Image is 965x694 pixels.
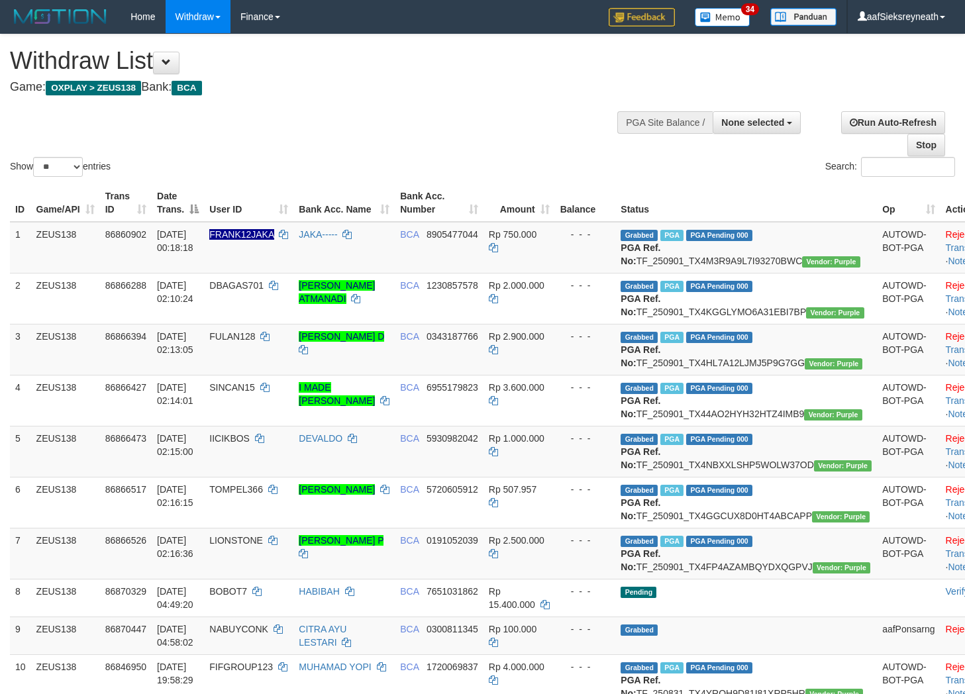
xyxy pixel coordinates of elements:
[299,624,346,648] a: CITRA AYU LESTARI
[299,433,342,444] a: DEVALDO
[31,324,100,375] td: ZEUS138
[489,331,544,342] span: Rp 2.900.000
[105,624,146,634] span: 86870447
[489,535,544,546] span: Rp 2.500.000
[560,585,611,598] div: - - -
[427,382,478,393] span: Copy 6955179823 to clipboard
[395,184,483,222] th: Bank Acc. Number: activate to sort column ascending
[621,332,658,343] span: Grabbed
[713,111,801,134] button: None selected
[812,511,870,522] span: Vendor URL: https://trx4.1velocity.biz
[621,230,658,241] span: Grabbed
[157,382,193,406] span: [DATE] 02:14:01
[100,184,152,222] th: Trans ID: activate to sort column ascending
[621,624,658,636] span: Grabbed
[105,433,146,444] span: 86866473
[400,229,419,240] span: BCA
[489,484,536,495] span: Rp 507.957
[802,256,860,268] span: Vendor URL: https://trx4.1velocity.biz
[157,484,193,508] span: [DATE] 02:16:15
[621,548,660,572] b: PGA Ref. No:
[805,358,862,370] span: Vendor URL: https://trx4.1velocity.biz
[660,332,684,343] span: Marked by aafpengsreynich
[615,375,877,426] td: TF_250901_TX44AO2HYH32HTZ4IMB9
[617,111,713,134] div: PGA Site Balance /
[721,117,784,128] span: None selected
[209,662,273,672] span: FIFGROUP123
[621,242,660,266] b: PGA Ref. No:
[31,426,100,477] td: ZEUS138
[621,344,660,368] b: PGA Ref. No:
[621,383,658,394] span: Grabbed
[695,8,750,26] img: Button%20Memo.svg
[209,331,255,342] span: FULAN128
[686,536,752,547] span: PGA Pending
[10,222,31,273] td: 1
[105,586,146,597] span: 86870329
[157,280,193,304] span: [DATE] 02:10:24
[741,3,759,15] span: 34
[877,477,940,528] td: AUTOWD-BOT-PGA
[10,48,630,74] h1: Withdraw List
[157,535,193,559] span: [DATE] 02:16:36
[489,433,544,444] span: Rp 1.000.000
[299,662,371,672] a: MUHAMAD YOPI
[427,535,478,546] span: Copy 0191052039 to clipboard
[33,157,83,177] select: Showentries
[400,662,419,672] span: BCA
[621,434,658,445] span: Grabbed
[31,222,100,273] td: ZEUS138
[555,184,616,222] th: Balance
[841,111,945,134] a: Run Auto-Refresh
[621,662,658,673] span: Grabbed
[621,536,658,547] span: Grabbed
[877,375,940,426] td: AUTOWD-BOT-PGA
[10,81,630,94] h4: Game: Bank:
[105,229,146,240] span: 86860902
[10,477,31,528] td: 6
[877,222,940,273] td: AUTOWD-BOT-PGA
[157,433,193,457] span: [DATE] 02:15:00
[105,382,146,393] span: 86866427
[560,483,611,496] div: - - -
[299,535,383,546] a: [PERSON_NAME] P
[209,586,247,597] span: BOBOT7
[209,229,274,240] span: Nama rekening ada tanda titik/strip, harap diedit
[31,273,100,324] td: ZEUS138
[686,383,752,394] span: PGA Pending
[615,324,877,375] td: TF_250901_TX4HL7A12LJMJ5P9G7GG
[804,409,862,421] span: Vendor URL: https://trx4.1velocity.biz
[31,375,100,426] td: ZEUS138
[293,184,395,222] th: Bank Acc. Name: activate to sort column ascending
[877,528,940,579] td: AUTOWD-BOT-PGA
[489,280,544,291] span: Rp 2.000.000
[10,273,31,324] td: 2
[615,222,877,273] td: TF_250901_TX4M3R9A9L7I93270BWC
[621,587,656,598] span: Pending
[861,157,955,177] input: Search:
[209,624,268,634] span: NABUYCONK
[31,528,100,579] td: ZEUS138
[105,331,146,342] span: 86866394
[427,229,478,240] span: Copy 8905477044 to clipboard
[814,460,872,471] span: Vendor URL: https://trx4.1velocity.biz
[31,617,100,654] td: ZEUS138
[686,281,752,292] span: PGA Pending
[686,485,752,496] span: PGA Pending
[299,229,337,240] a: JAKA-----
[10,324,31,375] td: 3
[806,307,864,319] span: Vendor URL: https://trx4.1velocity.biz
[31,477,100,528] td: ZEUS138
[615,528,877,579] td: TF_250901_TX4FP4AZAMBQYDXQGPVJ
[31,184,100,222] th: Game/API: activate to sort column ascending
[400,624,419,634] span: BCA
[621,446,660,470] b: PGA Ref. No:
[560,381,611,394] div: - - -
[10,579,31,617] td: 8
[400,433,419,444] span: BCA
[10,426,31,477] td: 5
[560,279,611,292] div: - - -
[483,184,555,222] th: Amount: activate to sort column ascending
[489,586,535,610] span: Rp 15.400.000
[560,660,611,673] div: - - -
